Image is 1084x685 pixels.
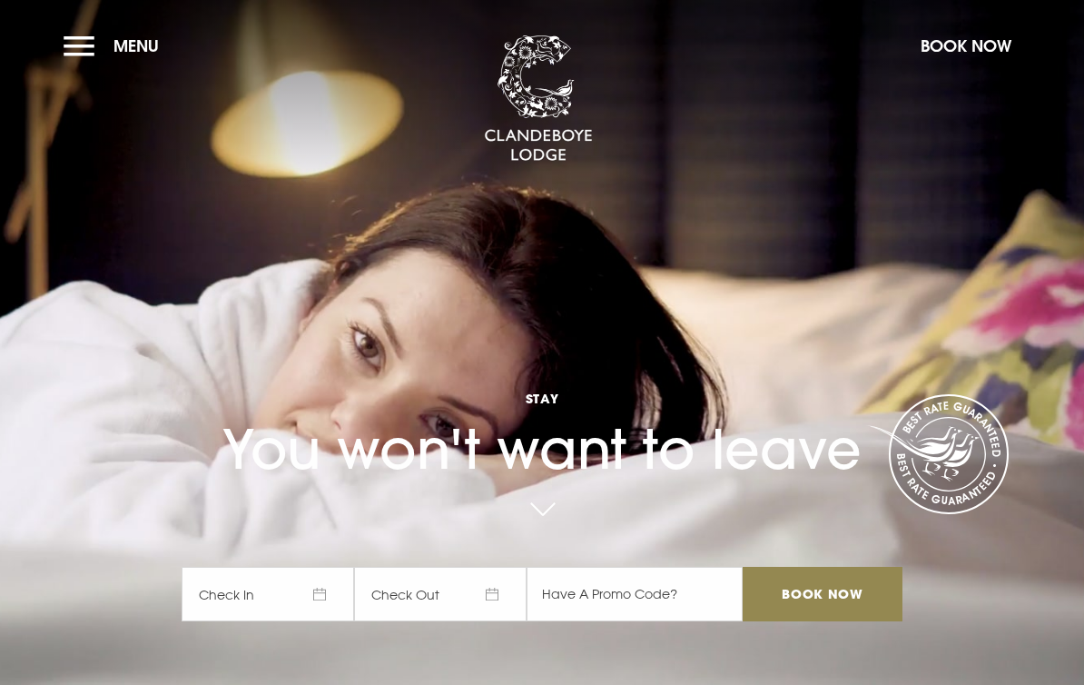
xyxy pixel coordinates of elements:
[113,35,159,56] span: Menu
[912,26,1020,65] button: Book Now
[354,567,527,621] span: Check Out
[743,567,902,621] input: Book Now
[484,35,593,163] img: Clandeboye Lodge
[182,346,902,481] h1: You won't want to leave
[182,390,902,407] span: Stay
[527,567,743,621] input: Have A Promo Code?
[64,26,168,65] button: Menu
[182,567,354,621] span: Check In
